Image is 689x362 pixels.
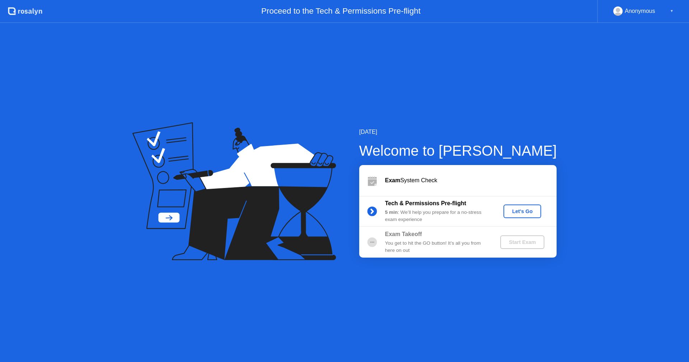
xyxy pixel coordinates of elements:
div: [DATE] [359,128,557,136]
b: Exam [385,177,400,183]
button: Start Exam [500,235,544,249]
div: System Check [385,176,557,185]
b: Exam Takeoff [385,231,422,237]
div: Let's Go [506,208,538,214]
b: Tech & Permissions Pre-flight [385,200,466,206]
div: ▼ [670,6,674,16]
div: Anonymous [625,6,655,16]
button: Let's Go [503,204,541,218]
div: Start Exam [503,239,542,245]
div: Welcome to [PERSON_NAME] [359,140,557,161]
b: 5 min [385,210,398,215]
div: You get to hit the GO button! It’s all you from here on out [385,240,488,254]
div: : We’ll help you prepare for a no-stress exam experience [385,209,488,224]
